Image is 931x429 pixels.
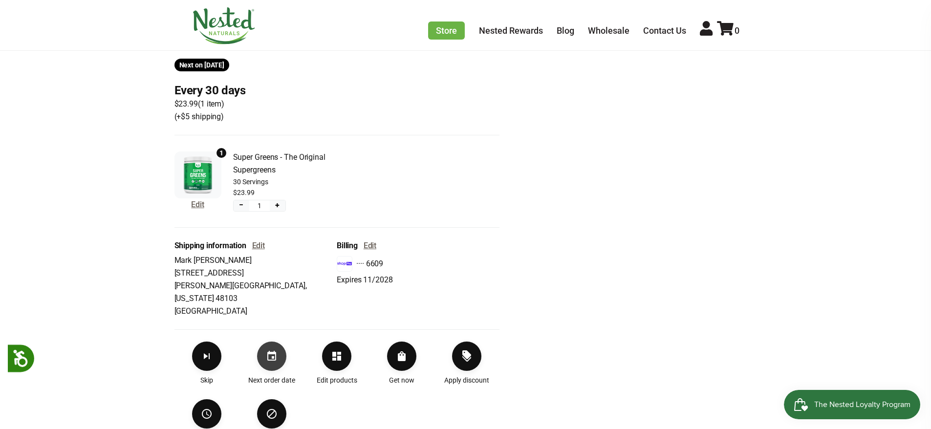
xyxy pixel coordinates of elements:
h3: Every 30 days [174,83,246,98]
button: Edit [252,239,265,252]
button: Increase quantity [270,200,285,211]
a: Store [428,21,465,40]
button: Set your next order date [257,342,286,371]
span: Apply discount [444,375,489,386]
button: Edit frequency [192,399,221,429]
span: $23.99 [233,187,255,198]
a: 0 [717,25,739,36]
iframe: Button to open loyalty program pop-up [784,390,921,419]
img: Super Greens - The Original Supergreens [179,156,217,193]
span: Mark [PERSON_NAME] [174,254,337,267]
button: Edit [191,198,204,211]
div: Shipment 2025-09-04T20:35:19.729+00:00 [174,59,230,71]
span: [PERSON_NAME][GEOGRAPHIC_DATA] , [US_STATE] 48103 [174,279,337,305]
div: Subscription product: Super Greens - The Original Supergreens [174,147,330,215]
a: Wholesale [588,25,629,36]
span: Expires 11/2028 [337,274,393,286]
span: [STREET_ADDRESS] [174,267,337,279]
a: Contact Us [643,25,686,36]
button: Cancel [257,399,286,429]
span: Sep 4, 2025 (America/New_York) [204,61,224,69]
span: ···· 6609 [356,257,383,270]
button: Edit products [322,342,351,371]
button: Decrease quantity [234,200,249,211]
span: 1 [258,200,261,211]
span: (+$5 shipping) [174,110,246,123]
img: svg%3E [337,256,352,272]
span: [GEOGRAPHIC_DATA] [174,305,337,318]
span: Get now [389,375,414,386]
button: Edit [364,239,376,252]
div: Subscription for 1 item with cost $23.99. Renews Every 30 days [174,83,499,123]
span: Skip [200,375,213,386]
button: Apply discount [452,342,481,371]
span: 1 [219,148,223,158]
span: 0 [735,25,739,36]
span: 30 Servings [233,176,330,187]
span: $23.99 ( 1 item ) [174,98,246,110]
span: Billing [337,239,358,252]
span: Super Greens - The Original Supergreens [233,151,330,176]
button: Order Now [387,342,416,371]
span: Edit products [317,375,357,386]
div: 1 units of item: Super Greens - The Original Supergreens [216,147,227,159]
span: Shipping information [174,239,246,252]
img: Nested Naturals [192,7,256,44]
button: Skip subscription [192,342,221,371]
a: Blog [557,25,574,36]
a: Nested Rewards [479,25,543,36]
span: Next order date [248,375,295,386]
span: Next on [179,61,225,69]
